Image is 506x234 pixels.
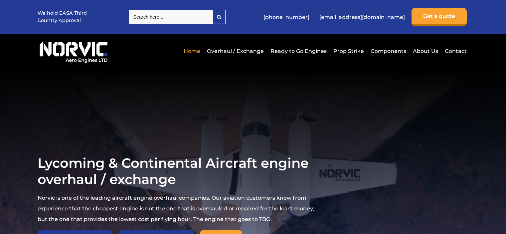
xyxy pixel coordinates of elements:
p: We hold EASA Third Country Approval [38,10,87,24]
a: Contact [443,43,467,59]
a: [PHONE_NUMBER] [260,9,313,25]
a: About Us [411,43,440,59]
a: Overhaul / Exchange [205,43,265,59]
a: Home [182,43,202,59]
a: Components [369,43,408,59]
h1: Lycoming & Continental Aircraft engine overhaul / exchange [38,155,317,187]
p: Norvic is one of the leading aircraft engine overhaul companies. Our aviation customers know from... [38,193,317,225]
a: Ready to Go Engines [269,43,328,59]
img: Norvic Aero Engines logo [38,39,109,63]
a: Get a quote [412,8,467,26]
input: Search here... [129,10,213,24]
a: [EMAIL_ADDRESS][DOMAIN_NAME] [316,9,408,25]
a: Prop Strike [332,43,366,59]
